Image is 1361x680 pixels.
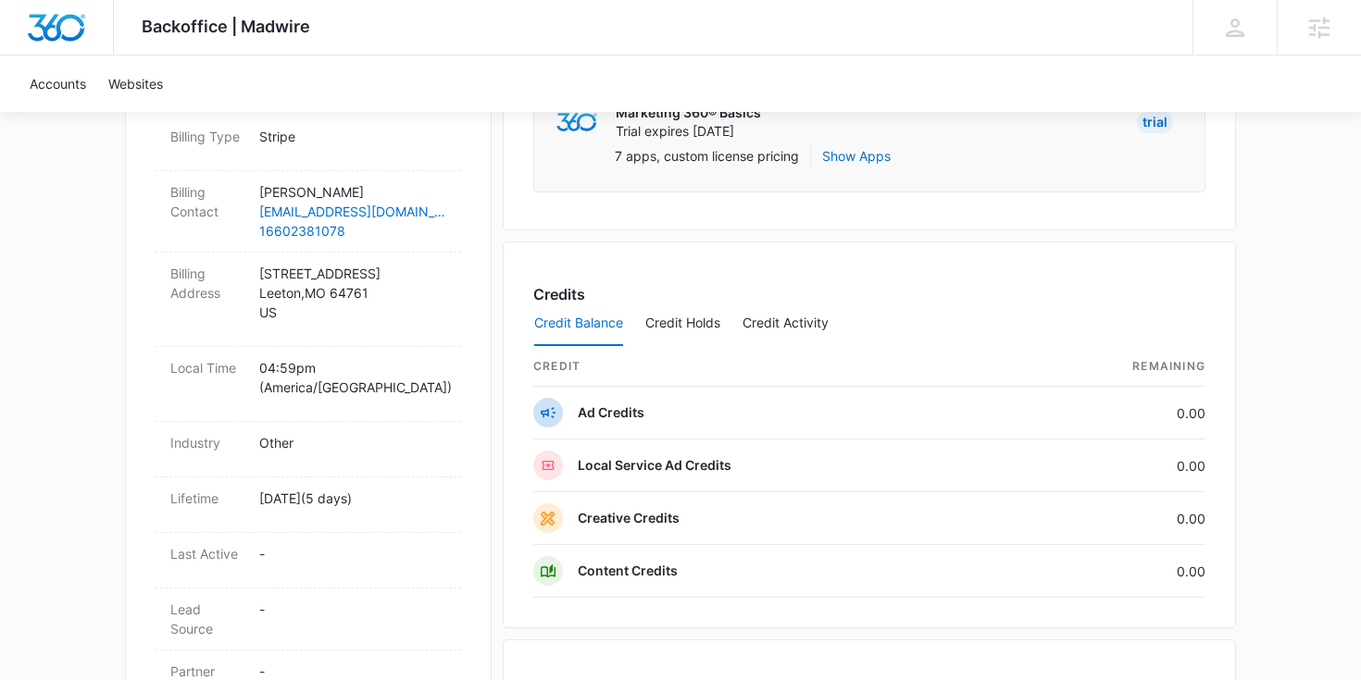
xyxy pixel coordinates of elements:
[170,182,244,221] dt: Billing Contact
[556,113,596,132] img: marketing360Logo
[170,127,244,146] dt: Billing Type
[1009,347,1205,387] th: Remaining
[743,302,829,346] button: Credit Activity
[170,488,244,508] dt: Lifetime
[1137,111,1173,133] div: Trial
[170,544,244,563] dt: Last Active
[19,56,97,112] a: Accounts
[170,600,244,638] dt: Lead Source
[1009,492,1205,545] td: 0.00
[578,562,678,580] p: Content Credits
[822,146,891,166] button: Show Apps
[142,17,310,36] span: Backoffice | Madwire
[259,264,446,322] p: [STREET_ADDRESS] Leeton , MO 64761 US
[259,600,446,619] p: -
[616,104,761,122] p: Marketing 360® Basics
[578,403,644,422] p: Ad Credits
[615,146,799,166] p: 7 apps, custom license pricing
[259,488,446,508] p: [DATE] ( 5 days )
[259,202,446,221] a: [EMAIL_ADDRESS][DOMAIN_NAME]
[259,544,446,563] p: -
[1009,439,1205,492] td: 0.00
[156,171,461,253] div: Billing Contact[PERSON_NAME][EMAIL_ADDRESS][DOMAIN_NAME]16602381078
[259,358,446,397] p: 04:59pm ( America/[GEOGRAPHIC_DATA] )
[533,283,585,305] h3: Credits
[259,182,446,202] p: [PERSON_NAME]
[156,422,461,477] div: IndustryOther
[533,347,1009,387] th: credit
[645,302,720,346] button: Credit Holds
[259,433,446,452] p: Other
[534,302,623,346] button: Credit Balance
[259,127,446,146] p: Stripe
[170,433,244,452] dt: Industry
[170,358,244,377] dt: Local Time
[170,264,244,303] dt: Billing Address
[156,533,461,588] div: Last Active-
[156,477,461,533] div: Lifetime[DATE](5 days)
[97,56,174,112] a: Websites
[616,122,761,141] p: Trial expires [DATE]
[1009,387,1205,439] td: 0.00
[1009,545,1205,598] td: 0.00
[156,116,461,171] div: Billing TypeStripe
[259,221,446,241] a: 16602381078
[578,456,731,475] p: Local Service Ad Credits
[578,509,680,527] p: Creative Credits
[156,347,461,422] div: Local Time04:59pm (America/[GEOGRAPHIC_DATA])
[156,253,461,347] div: Billing Address[STREET_ADDRESS]Leeton,MO 64761US
[156,588,461,650] div: Lead Source-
